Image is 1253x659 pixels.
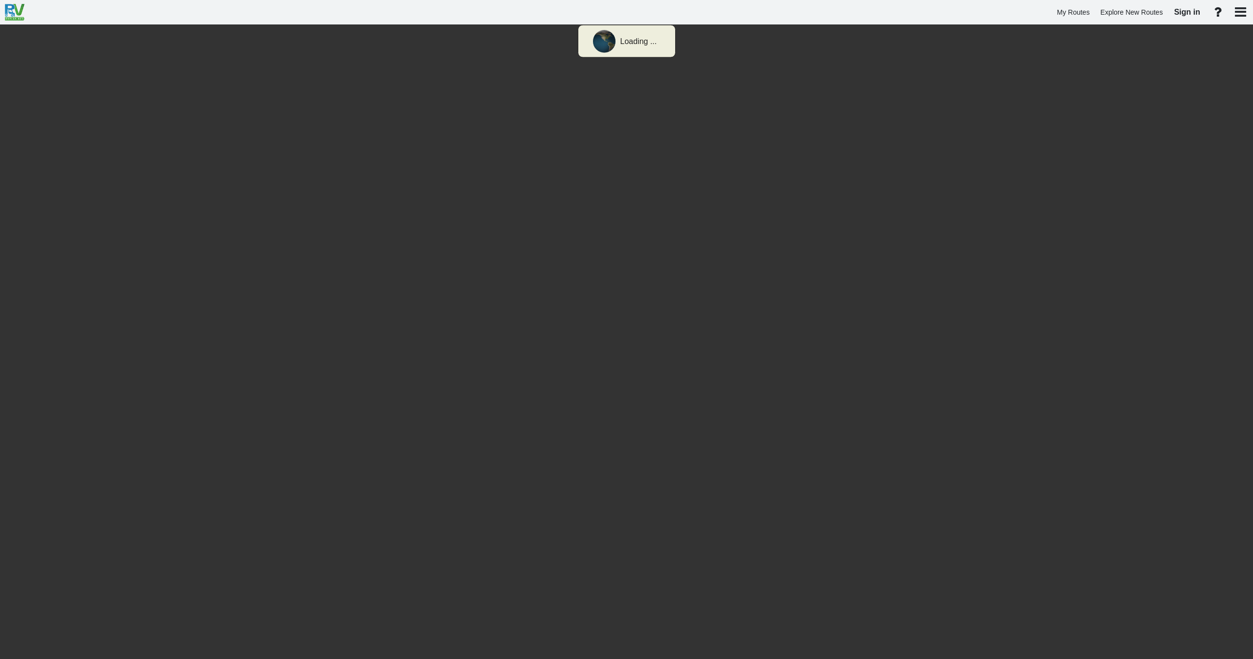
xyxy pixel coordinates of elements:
a: Sign in [1170,2,1205,23]
a: Explore New Routes [1096,3,1167,22]
img: RvPlanetLogo.png [5,4,24,21]
a: My Routes [1052,3,1094,22]
span: Sign in [1174,8,1200,16]
span: Explore New Routes [1100,8,1163,16]
div: Loading ... [620,36,657,47]
span: My Routes [1057,8,1090,16]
